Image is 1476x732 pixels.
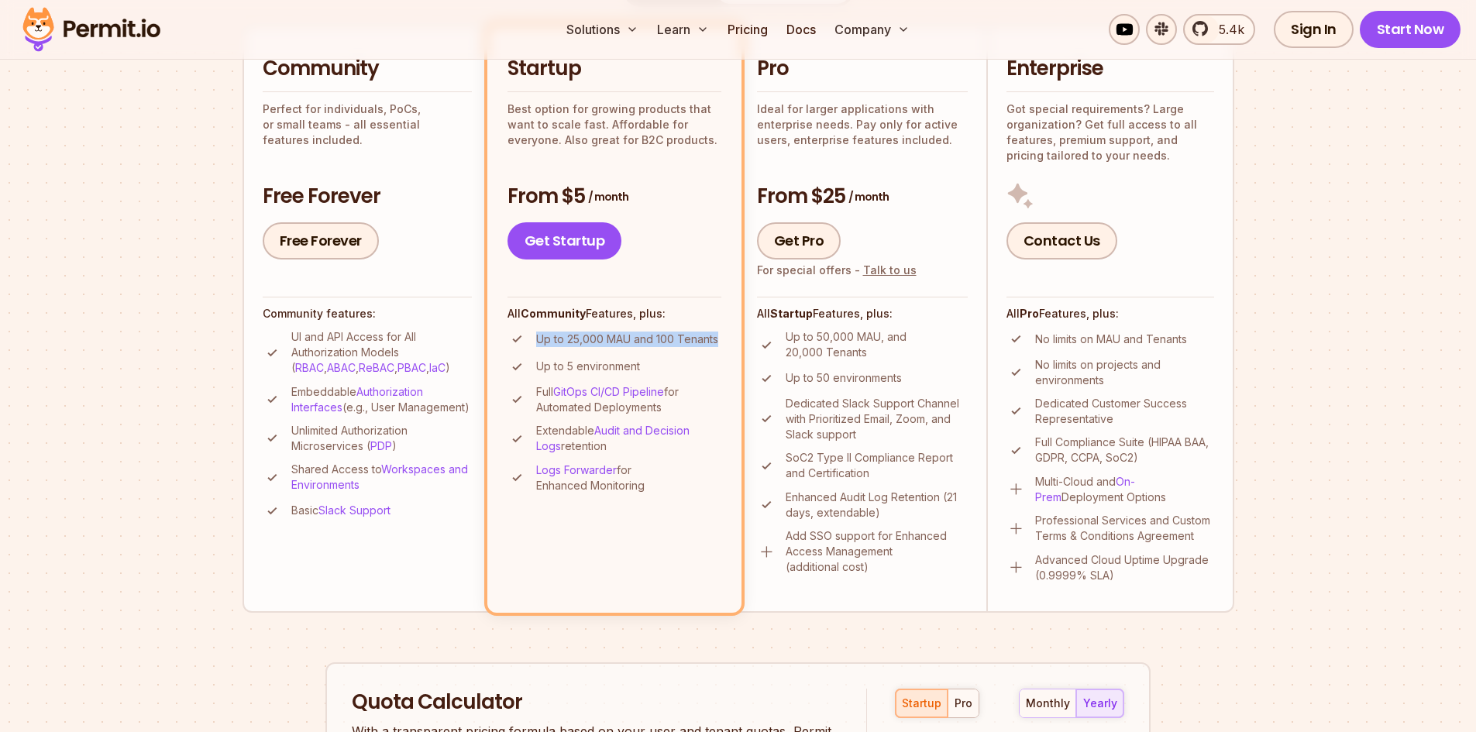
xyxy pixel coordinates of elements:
[863,263,917,277] a: Talk to us
[588,189,628,204] span: / month
[560,14,645,45] button: Solutions
[429,361,446,374] a: IaC
[786,370,902,386] p: Up to 50 environments
[1035,332,1187,347] p: No limits on MAU and Tenants
[263,101,472,148] p: Perfect for individuals, PoCs, or small teams - all essential features included.
[536,384,721,415] p: Full for Automated Deployments
[780,14,822,45] a: Docs
[757,183,968,211] h3: From $25
[352,689,838,717] h2: Quota Calculator
[786,490,968,521] p: Enhanced Audit Log Retention (21 days, extendable)
[1026,696,1070,711] div: monthly
[291,503,391,518] p: Basic
[536,463,617,476] a: Logs Forwarder
[291,462,472,493] p: Shared Access to
[553,385,664,398] a: GitOps CI/CD Pipeline
[507,183,721,211] h3: From $5
[770,307,813,320] strong: Startup
[1006,55,1214,83] h2: Enterprise
[536,332,718,347] p: Up to 25,000 MAU and 100 Tenants
[507,55,721,83] h2: Startup
[757,263,917,278] div: For special offers -
[536,359,640,374] p: Up to 5 environment
[1035,357,1214,388] p: No limits on projects and environments
[651,14,715,45] button: Learn
[848,189,889,204] span: / month
[1209,20,1244,39] span: 5.4k
[1183,14,1255,45] a: 5.4k
[1035,396,1214,427] p: Dedicated Customer Success Representative
[536,423,721,454] p: Extendable retention
[757,101,968,148] p: Ideal for larger applications with enterprise needs. Pay only for active users, enterprise featur...
[507,101,721,148] p: Best option for growing products that want to scale fast. Affordable for everyone. Also great for...
[327,361,356,374] a: ABAC
[757,222,841,259] a: Get Pro
[318,503,391,517] a: Slack Support
[15,3,167,56] img: Permit logo
[1006,306,1214,321] h4: All Features, plus:
[1035,435,1214,466] p: Full Compliance Suite (HIPAA BAA, GDPR, CCPA, SoC2)
[786,396,968,442] p: Dedicated Slack Support Channel with Prioritized Email, Zoom, and Slack support
[263,55,472,83] h2: Community
[955,696,972,711] div: pro
[1006,222,1117,259] a: Contact Us
[397,361,426,374] a: PBAC
[359,361,394,374] a: ReBAC
[536,424,690,452] a: Audit and Decision Logs
[1360,11,1461,48] a: Start Now
[757,306,968,321] h4: All Features, plus:
[507,306,721,321] h4: All Features, plus:
[263,306,472,321] h4: Community features:
[507,222,622,259] a: Get Startup
[1035,513,1214,544] p: Professional Services and Custom Terms & Conditions Agreement
[1035,552,1214,583] p: Advanced Cloud Uptime Upgrade (0.9999% SLA)
[786,450,968,481] p: SoC2 Type II Compliance Report and Certification
[1020,307,1039,320] strong: Pro
[721,14,774,45] a: Pricing
[828,14,916,45] button: Company
[291,384,472,415] p: Embeddable (e.g., User Management)
[536,462,721,493] p: for Enhanced Monitoring
[521,307,586,320] strong: Community
[291,385,423,414] a: Authorization Interfaces
[1274,11,1354,48] a: Sign In
[786,329,968,360] p: Up to 50,000 MAU, and 20,000 Tenants
[1006,101,1214,163] p: Got special requirements? Large organization? Get full access to all features, premium support, a...
[1035,474,1214,505] p: Multi-Cloud and Deployment Options
[291,423,472,454] p: Unlimited Authorization Microservices ( )
[1035,475,1135,503] a: On-Prem
[263,222,379,259] a: Free Forever
[295,361,324,374] a: RBAC
[263,183,472,211] h3: Free Forever
[757,55,968,83] h2: Pro
[291,329,472,376] p: UI and API Access for All Authorization Models ( , , , , )
[370,439,392,452] a: PDP
[786,528,968,575] p: Add SSO support for Enhanced Access Management (additional cost)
